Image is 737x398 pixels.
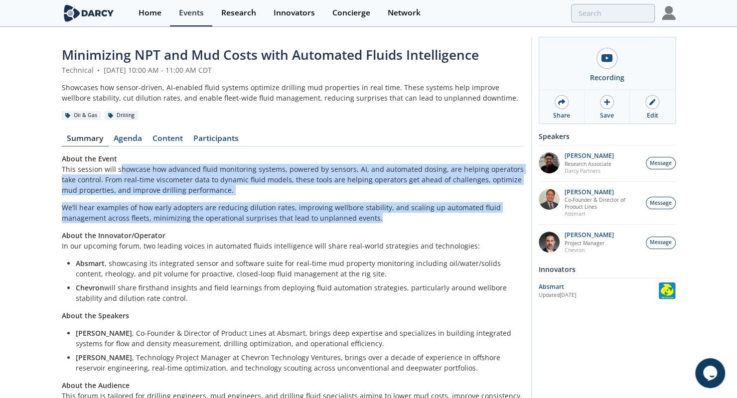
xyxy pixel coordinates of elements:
strong: About the Event [62,154,117,163]
div: Edit [647,111,658,120]
p: Research Associate [565,160,614,167]
div: Innovators [274,9,315,17]
div: Technical [DATE] 10:00 AM - 11:00 AM CDT [62,65,524,75]
span: Minimizing NPT and Mud Costs with Automated Fluids Intelligence [62,46,479,64]
p: [PERSON_NAME] [565,189,640,196]
a: Absmart Updated[DATE] Absmart [539,282,676,299]
div: Events [179,9,204,17]
strong: [PERSON_NAME] [76,353,132,362]
p: Darcy Partners [565,167,614,174]
div: Innovators [539,261,676,278]
p: [PERSON_NAME] [565,152,614,159]
span: Message [650,199,672,207]
img: Absmart [658,282,676,299]
p: We’ll hear examples of how early adopters are reducing dilution rates, improving wellbore stabili... [62,202,524,223]
div: Recording [590,72,624,83]
div: Research [221,9,256,17]
span: Message [650,159,672,167]
p: Project Manager [565,240,614,247]
div: Save [600,111,614,120]
li: , showcasing its integrated sensor and software suite for real-time mud property monitoring inclu... [76,258,517,279]
div: Showcases how sensor-driven, AI-enabled fluid systems optimize drilling mud properties in real ti... [62,82,524,103]
p: Chevron [565,247,614,254]
a: Edit [630,90,675,124]
strong: About the Innovator/Operator [62,231,165,240]
li: , Technology Project Manager at Chevron Technology Ventures, brings over a decade of experience i... [76,352,517,373]
img: 92797456-ae33-4003-90ad-aa7d548e479e [539,152,560,173]
img: 0796ef69-b90a-4e68-ba11-5d0191a10bb8 [539,232,560,253]
button: Message [646,157,676,169]
li: will share firsthand insights and field learnings from deploying fluid automation strategies, par... [76,282,517,303]
img: Profile [662,6,676,20]
li: , Co-Founder & Director of Product Lines at Absmart, brings deep expertise and specializes in bui... [76,328,517,349]
div: Oil & Gas [62,111,101,120]
button: Message [646,197,676,209]
p: In our upcoming forum, two leading voices in automated fluids intelligence will share real-world ... [62,230,524,251]
iframe: chat widget [695,358,727,388]
input: Advanced Search [571,4,655,22]
img: logo-wide.svg [62,4,116,22]
a: Content [147,134,188,146]
span: • [96,65,102,75]
strong: Absmart [76,259,105,268]
a: Summary [62,134,109,146]
span: Message [650,239,672,247]
strong: About the Speakers [62,311,129,320]
strong: [PERSON_NAME] [76,328,132,338]
div: Absmart [539,282,658,291]
a: Agenda [109,134,147,146]
p: Co-Founder & Director of Product Lines [565,196,640,210]
div: Network [388,9,421,17]
p: [PERSON_NAME] [565,232,614,239]
div: Share [553,111,570,120]
p: Absmart [565,210,640,217]
img: f391ab45-d698-4384-b787-576124f63af6 [539,189,560,210]
div: Home [139,9,161,17]
strong: Chevron [76,283,104,292]
strong: About the Audience [62,381,130,390]
div: Drilling [105,111,139,120]
div: Speakers [539,128,676,145]
a: Participants [188,134,244,146]
button: Message [646,237,676,249]
a: Recording [539,37,675,90]
p: This session will showcase how advanced fluid monitoring systems, powered by sensors, AI, and aut... [62,153,524,195]
div: Updated [DATE] [539,291,658,299]
div: Concierge [332,9,370,17]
